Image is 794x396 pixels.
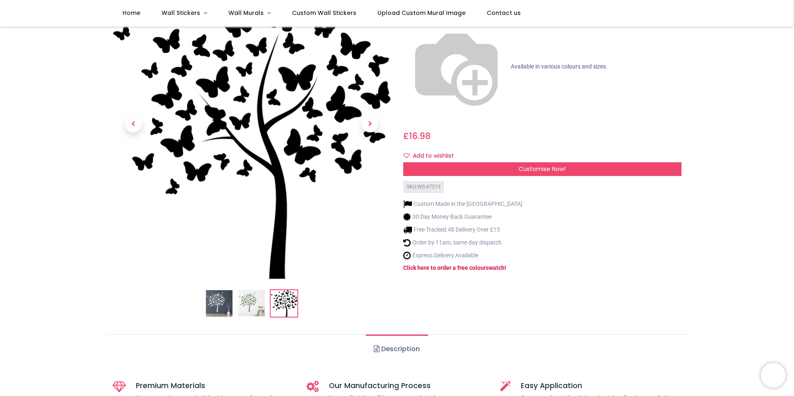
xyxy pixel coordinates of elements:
[123,9,140,17] span: Home
[511,63,608,70] span: Available in various colours and sizes.
[403,200,522,208] li: Custom Made in the [GEOGRAPHIC_DATA]
[505,264,506,271] a: !
[228,9,264,17] span: Wall Murals
[486,264,505,271] a: swatch
[403,238,522,247] li: Order by 11am, same day dispatch
[377,9,466,17] span: Upload Custom Mural Image
[403,264,486,271] a: Click here to order a free colour
[362,116,378,132] span: Next
[271,290,297,317] img: WS-47519-03
[403,149,461,163] button: Add to wishlistAdd to wishlist
[403,14,510,120] img: color-wheel.png
[113,15,154,232] a: Previous
[136,381,294,391] h5: Premium Materials
[409,130,431,142] span: 16.98
[403,225,522,234] li: Free Tracked 48 Delivery Over £15
[403,130,431,142] span: £
[238,290,265,317] img: WS-47519-02
[329,381,488,391] h5: Our Manufacturing Process
[403,213,522,221] li: 30 Day Money Back Guarantee
[366,335,428,364] a: Description
[521,381,681,391] h5: Easy Application
[761,363,786,388] iframe: Brevo live chat
[206,290,233,317] img: Butterfly Tree Nursery Wall Sticker
[519,165,566,173] span: Customise Now!
[403,181,444,193] div: SKU: WS-47519
[349,15,391,232] a: Next
[162,9,200,17] span: Wall Stickers
[487,9,521,17] span: Contact us
[403,251,522,260] li: Express Delivery Available
[292,9,356,17] span: Custom Wall Stickers
[404,153,409,159] i: Add to wishlist
[125,116,142,132] span: Previous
